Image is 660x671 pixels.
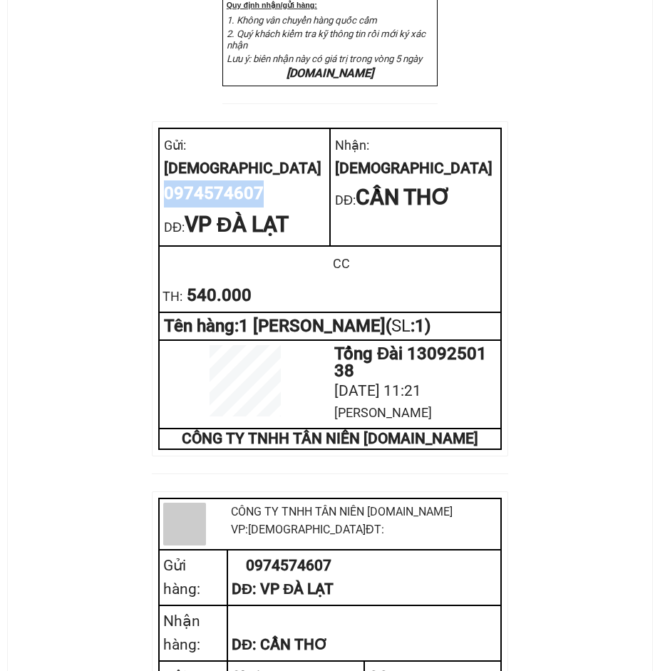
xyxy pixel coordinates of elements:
[232,578,497,601] div: DĐ: VP ĐÀ LẠT
[334,403,496,423] div: [PERSON_NAME]
[231,503,497,521] div: CÔNG TY TNHH TÂN NIÊN [DOMAIN_NAME]
[335,193,356,208] span: DĐ:
[227,29,426,51] span: 2. Quý khách kiểm tra kỹ thông tin rồi mới ký xác nhận
[391,316,411,336] span: SL
[164,317,496,335] div: Tên hàng: 1 [PERSON_NAME] ( : 1 )
[335,133,496,180] div: [DEMOGRAPHIC_DATA]
[287,66,373,80] em: [DOMAIN_NAME]
[333,256,350,271] span: CC
[163,282,327,309] div: 540.000
[335,138,369,153] span: Nhận:
[159,550,227,605] td: Gửi hàng:
[164,180,325,208] div: 0974574607
[185,212,289,237] span: VP ĐÀ LẠT
[164,133,325,180] div: [DEMOGRAPHIC_DATA]
[334,345,496,379] div: Tổng Đài 1309250138
[164,220,185,235] span: DĐ:
[231,521,497,538] div: VP: [DEMOGRAPHIC_DATA] ĐT:
[159,605,227,661] td: Nhận hàng:
[164,138,186,153] span: Gửi:
[356,185,450,210] span: CẦN THƠ
[163,289,182,304] span: TH:
[227,15,377,26] span: 1. Không vân chuyển hàng quốc cấm
[159,429,501,449] td: CÔNG TY TNHH TÂN NIÊN [DOMAIN_NAME]
[227,1,317,9] strong: Quy định nhận/gửi hàng:
[232,633,497,657] div: DĐ: CẦN THƠ
[334,379,496,403] div: [DATE] 11:21
[227,53,422,64] span: Lưu ý: biên nhận này có giá trị trong vòng 5 ngày
[227,550,501,605] td: 0974574607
